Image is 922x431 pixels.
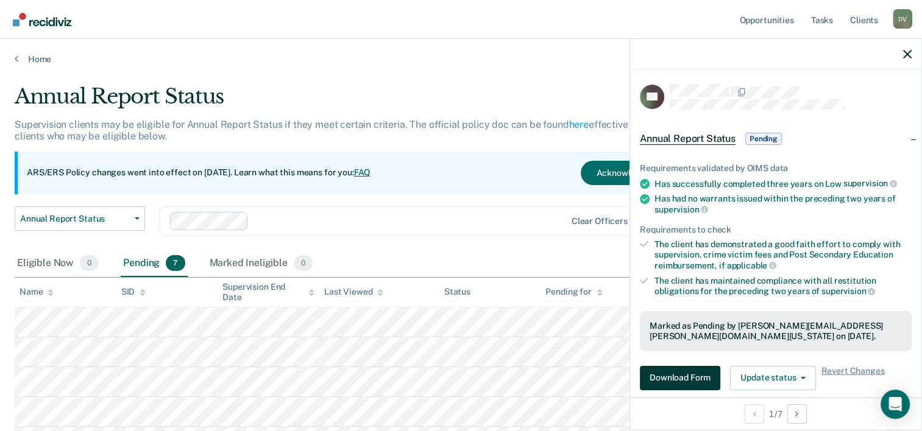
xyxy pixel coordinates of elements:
[15,84,706,119] div: Annual Report Status
[640,133,736,145] span: Annual Report Status
[893,9,912,29] div: D V
[13,13,71,26] img: Recidiviz
[640,366,725,390] a: Navigate to form link
[630,398,921,430] div: 1 / 7
[893,9,912,29] button: Profile dropdown button
[581,161,697,185] button: Acknowledge & Close
[15,54,907,65] a: Home
[787,404,807,424] button: Next Opportunity
[572,216,628,226] div: Clear officers
[207,250,316,277] div: Marked Ineligible
[444,287,470,297] div: Status
[354,167,371,177] a: FAQ
[20,214,130,224] span: Annual Report Status
[20,287,54,297] div: Name
[745,133,782,145] span: Pending
[545,287,602,297] div: Pending for
[630,119,921,158] div: Annual Report StatusPending
[569,119,589,130] a: here
[222,282,314,303] div: Supervision End Date
[727,261,776,270] span: applicable
[640,225,912,235] div: Requirements to check
[654,239,912,270] div: The client has demonstrated a good faith effort to comply with supervision, crime victim fees and...
[640,163,912,173] div: Requirements validated by OIMS data
[843,178,897,188] span: supervision
[15,119,697,142] p: Supervision clients may be eligible for Annual Report Status if they meet certain criteria. The o...
[294,255,313,271] span: 0
[654,276,912,296] div: The client has maintained compliance with all restitution obligations for the preceding two years of
[730,366,816,390] button: Update status
[80,255,99,271] span: 0
[654,205,708,214] span: supervision
[881,390,910,419] div: Open Intercom Messenger
[15,250,101,277] div: Eligible Now
[166,255,185,271] span: 7
[324,287,383,297] div: Last Viewed
[650,321,902,342] div: Marked as Pending by [PERSON_NAME][EMAIL_ADDRESS][PERSON_NAME][DOMAIN_NAME][US_STATE] on [DATE].
[654,194,912,214] div: Has had no warrants issued within the preceding two years of
[640,366,720,390] button: Download Form
[654,178,912,189] div: Has successfully completed three years on Low
[121,250,187,277] div: Pending
[745,404,764,424] button: Previous Opportunity
[821,286,875,296] span: supervision
[121,287,146,297] div: SID
[27,167,371,179] p: ARS/ERS Policy changes went into effect on [DATE]. Learn what this means for you:
[821,366,884,390] span: Revert Changes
